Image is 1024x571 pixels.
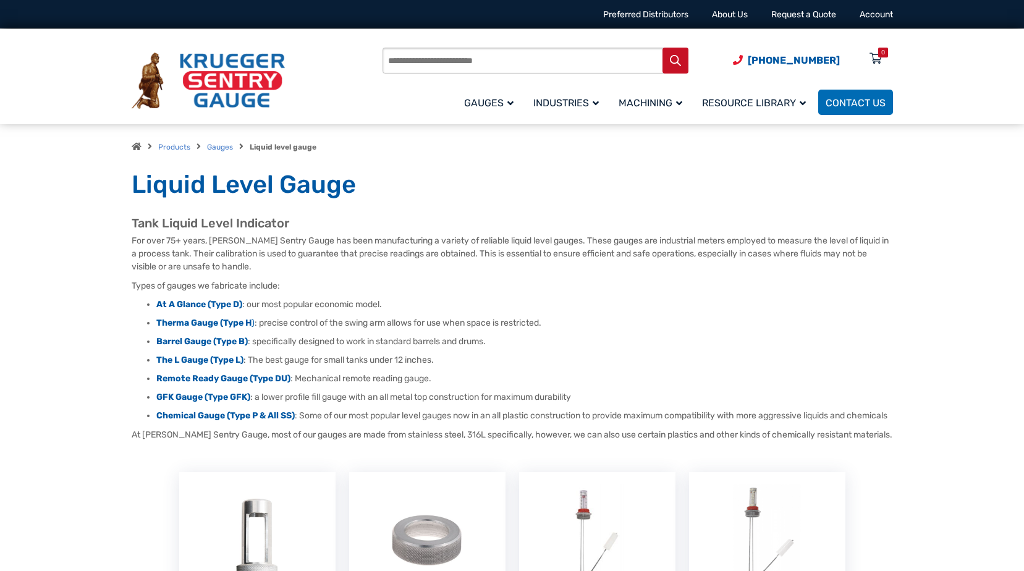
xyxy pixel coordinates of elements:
a: Phone Number (920) 434-8860 [733,53,840,68]
a: The L Gauge (Type L) [156,355,243,365]
img: Krueger Sentry Gauge [132,53,285,109]
p: For over 75+ years, [PERSON_NAME] Sentry Gauge has been manufacturing a variety of reliable liqui... [132,234,893,273]
span: Contact Us [826,97,886,109]
p: Types of gauges we fabricate include: [132,279,893,292]
span: [PHONE_NUMBER] [748,54,840,66]
a: Gauges [457,88,526,117]
p: At [PERSON_NAME] Sentry Gauge, most of our gauges are made from stainless steel, 316L specificall... [132,428,893,441]
div: 0 [881,48,885,57]
li: : The best gauge for small tanks under 12 inches. [156,354,893,366]
a: Therma Gauge (Type H) [156,318,255,328]
a: Chemical Gauge (Type P & All SS) [156,410,295,421]
span: Resource Library [702,97,806,109]
li: : our most popular economic model. [156,298,893,311]
li: : a lower profile fill gauge with an all metal top construction for maximum durability [156,391,893,404]
strong: Therma Gauge (Type H [156,318,252,328]
h2: Tank Liquid Level Indicator [132,216,893,231]
a: Barrel Gauge (Type B) [156,336,248,347]
li: : Mechanical remote reading gauge. [156,373,893,385]
li: : specifically designed to work in standard barrels and drums. [156,336,893,348]
strong: Liquid level gauge [250,143,316,151]
a: Remote Ready Gauge (Type DU) [156,373,290,384]
a: Preferred Distributors [603,9,688,20]
span: Gauges [464,97,514,109]
li: : precise control of the swing arm allows for use when space is restricted. [156,317,893,329]
a: GFK Gauge (Type GFK) [156,392,250,402]
a: Gauges [207,143,233,151]
a: Resource Library [695,88,818,117]
a: Products [158,143,190,151]
a: Account [860,9,893,20]
a: About Us [712,9,748,20]
a: Machining [611,88,695,117]
a: Contact Us [818,90,893,115]
span: Industries [533,97,599,109]
a: Request a Quote [771,9,836,20]
a: Industries [526,88,611,117]
span: Machining [619,97,682,109]
li: : Some of our most popular level gauges now in an all plastic construction to provide maximum com... [156,410,893,422]
h1: Liquid Level Gauge [132,169,893,200]
a: At A Glance (Type D) [156,299,242,310]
